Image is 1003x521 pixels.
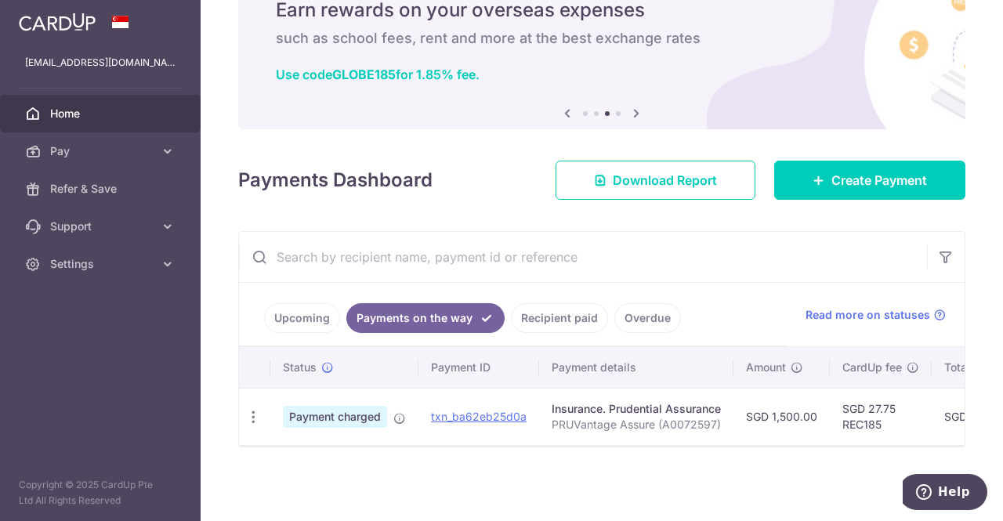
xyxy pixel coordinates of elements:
span: Payment charged [283,406,387,428]
a: Create Payment [774,161,965,200]
p: [EMAIL_ADDRESS][DOMAIN_NAME] [25,55,176,71]
span: Amount [746,360,786,375]
span: Home [50,106,154,121]
h4: Payments Dashboard [238,166,433,194]
a: txn_ba62eb25d0a [431,410,527,423]
img: CardUp [19,13,96,31]
span: Create Payment [831,171,927,190]
p: PRUVantage Assure (A0072597) [552,417,721,432]
iframe: Opens a widget where you can find more information [903,474,987,513]
h6: such as school fees, rent and more at the best exchange rates [276,29,928,48]
td: SGD 27.75 REC185 [830,388,932,445]
a: Read more on statuses [806,307,946,323]
b: GLOBE185 [332,67,396,82]
a: Upcoming [264,303,340,333]
span: Pay [50,143,154,159]
span: CardUp fee [842,360,902,375]
span: Read more on statuses [806,307,930,323]
a: Overdue [614,303,681,333]
span: Refer & Save [50,181,154,197]
span: Download Report [613,171,717,190]
a: Recipient paid [511,303,608,333]
span: Status [283,360,317,375]
a: Download Report [556,161,755,200]
th: Payment ID [418,347,539,388]
td: SGD 1,500.00 [733,388,830,445]
input: Search by recipient name, payment id or reference [239,232,927,282]
a: Use codeGLOBE185for 1.85% fee. [276,67,480,82]
span: Total amt. [944,360,996,375]
a: Payments on the way [346,303,505,333]
span: Support [50,219,154,234]
div: Insurance. Prudential Assurance [552,401,721,417]
span: Settings [50,256,154,272]
th: Payment details [539,347,733,388]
